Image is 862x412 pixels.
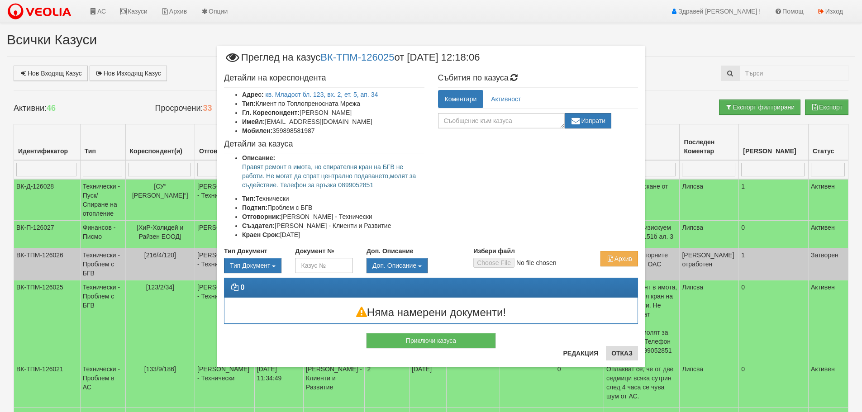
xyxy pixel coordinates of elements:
li: Клиент по Топлопреносната Мрежа [242,99,424,108]
b: Адрес: [242,91,264,98]
div: Двоен клик, за изчистване на избраната стойност. [224,258,281,273]
strong: 0 [240,284,244,291]
input: Казус № [295,258,352,273]
button: Редакция [557,346,604,360]
a: ВК-ТПМ-126025 [320,52,394,63]
h3: Няма намерени документи! [224,307,638,318]
b: Описание: [242,154,275,161]
button: Изпрати [565,113,612,128]
b: Имейл: [242,118,265,125]
label: Избери файл [473,246,515,256]
b: Тип: [242,100,256,107]
b: Подтип: [242,204,267,211]
h4: Детайли за казуса [224,140,424,149]
li: 359898581987 [242,126,424,135]
b: Мобилен: [242,127,272,134]
button: Архив [600,251,638,266]
span: Тип Документ [230,262,270,269]
button: Тип Документ [224,258,281,273]
a: Активност [484,90,528,108]
li: Проблем с БГВ [242,203,424,212]
label: Доп. Описание [367,246,413,256]
span: Преглед на казус от [DATE] 12:18:06 [224,52,480,69]
div: Двоен клик, за изчистване на избраната стойност. [367,258,460,273]
li: [PERSON_NAME] - Клиенти и Развитие [242,221,424,230]
li: [EMAIL_ADDRESS][DOMAIN_NAME] [242,117,424,126]
b: Отговорник: [242,213,281,220]
b: Краен Срок: [242,231,280,238]
label: Документ № [295,246,334,256]
b: Създател: [242,222,275,229]
b: Гл. Кореспондент: [242,109,300,116]
li: [PERSON_NAME] - Технически [242,212,424,221]
label: Тип Документ [224,246,267,256]
a: кв. Младост бл. 123, вх. 2, ет. 5, ап. 34 [266,91,378,98]
b: Тип: [242,195,256,202]
li: [PERSON_NAME] [242,108,424,117]
li: Технически [242,194,424,203]
button: Отказ [606,346,638,360]
a: Коментари [438,90,484,108]
h4: Детайли на кореспондента [224,74,424,83]
li: [DATE] [242,230,424,239]
h4: Събития по казуса [438,74,638,83]
span: Доп. Описание [372,262,416,269]
button: Приключи казуса [367,333,495,348]
button: Доп. Описание [367,258,428,273]
p: Правят ремонт в имота, но спирателня кран на БГВ не работи. Не могат да спрат централно подаванет... [242,162,424,189]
